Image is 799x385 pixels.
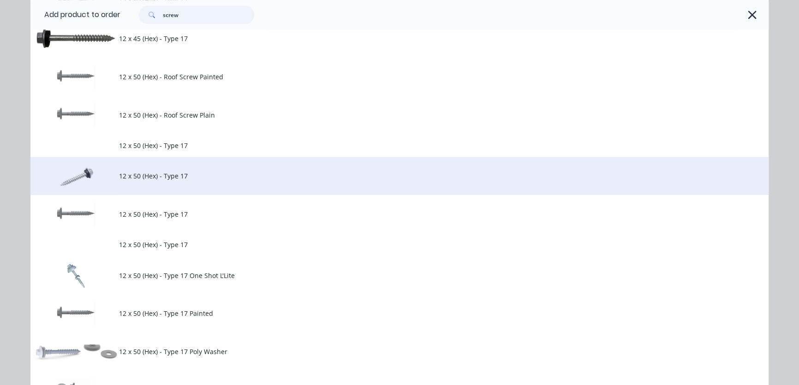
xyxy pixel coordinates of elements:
span: 12 x 50 (Hex) - Type 17 [119,209,638,219]
input: Search... [163,6,254,24]
span: 12 x 50 (Hex) - Type 17 Painted [119,308,638,318]
span: 12 x 50 (Hex) - Roof Screw Plain [119,110,638,120]
span: 12 x 50 (Hex) - Type 17 [119,171,638,181]
span: 12 x 50 (Hex) - Roof Screw Painted [119,72,638,82]
span: 12 x 50 (Hex) - Type 17 Poly Washer [119,347,638,356]
span: 12 x 50 (Hex) - Type 17 [119,240,638,249]
span: 12 x 50 (Hex) - Type 17 One Shot L'Lite [119,271,638,280]
span: 12 x 45 (Hex) - Type 17 [119,34,638,43]
span: 12 x 50 (Hex) - Type 17 [119,141,638,150]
